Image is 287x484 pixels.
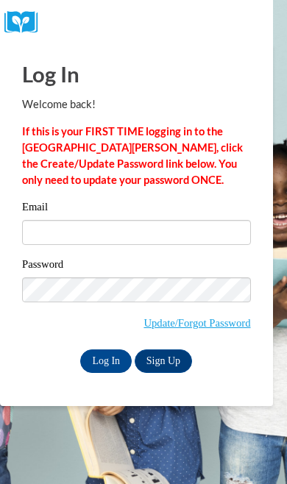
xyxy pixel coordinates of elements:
[135,349,192,373] a: Sign Up
[22,202,251,216] label: Email
[80,349,132,373] input: Log In
[143,317,250,329] a: Update/Forgot Password
[4,11,255,34] a: COX Campus
[4,11,49,34] img: Logo brand
[22,259,251,274] label: Password
[22,125,243,186] strong: If this is your FIRST TIME logging in to the [GEOGRAPHIC_DATA][PERSON_NAME], click the Create/Upd...
[22,59,251,89] h1: Log In
[22,96,251,113] p: Welcome back!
